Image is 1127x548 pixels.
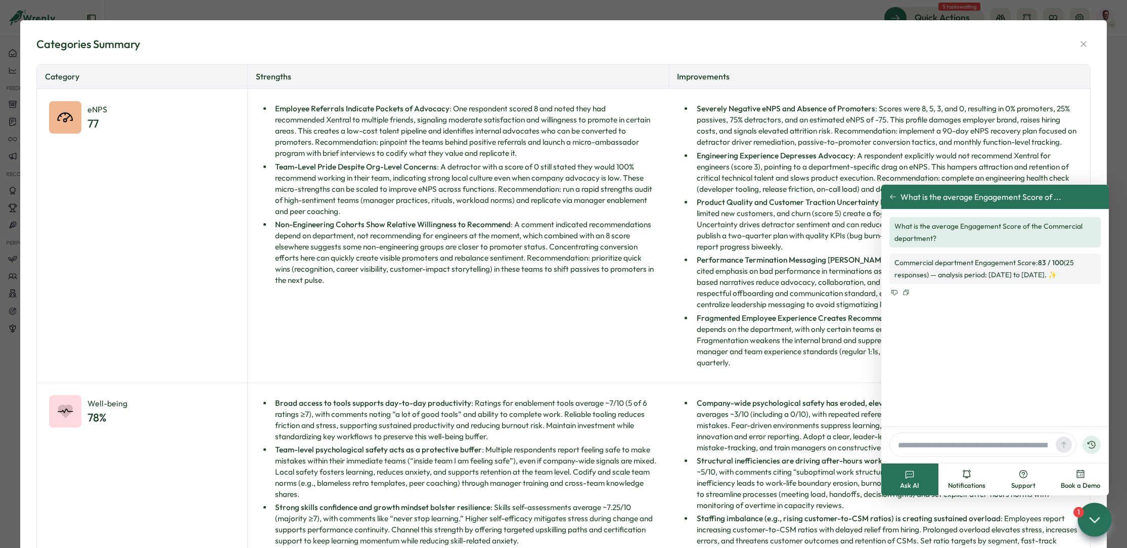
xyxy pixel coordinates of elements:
[37,65,248,89] p: Category
[272,444,657,500] li: : Multiple respondents report feeling safe to make mistakes within their immediate teams (“inside...
[87,410,127,426] p: 78 %
[1077,502,1111,536] button: 1
[272,161,657,217] li: : A detractor with a score of 0 still stated they would 100% recommend working in their team, ind...
[693,455,1078,511] li: : “Workload reasonable” averages ~5/10, with comments citing “suboptimal work structures” and a “...
[948,481,985,490] span: Notifications
[275,220,511,229] strong: Non-Engineering Cohorts Show Relative Willingness to Recommend
[272,398,657,442] li: : Ratings for enablement tools average ~7/10 (5 of 6 ratings ≥7), with comments noting “a lot of ...
[693,313,1078,368] li: : Feedback that willingness to recommend depends on the department, with only certain teams endor...
[272,219,657,286] li: : A comment indicated recommendations depend on department, not recommending for engineers at the...
[697,197,942,207] strong: Product Quality and Customer Traction Uncertainty Erode Confidence
[697,255,963,265] strong: Performance Termination Messaging [PERSON_NAME] Psychological Safety
[894,220,1096,244] p: What is the average Engagement Score of the Commercial department?
[889,192,1061,201] button: What is the average Engagement Score of ...
[669,65,1090,89] p: Improvements
[248,65,669,89] p: Strengths
[275,398,471,408] strong: Broad access to tools supports day-to-day productivity
[1073,507,1084,518] div: 1
[697,398,985,408] strong: Company-wide psychological safety has eroded, elevating stress and risk aversion
[275,502,490,512] strong: Strong skills confidence and growth mindset bolster resilience
[275,104,449,113] strong: Employee Referrals Indicate Pockets of Advocacy
[272,103,657,159] li: : One respondent scored 8 and noted they had recommended Xentral to multiple friends, signaling m...
[87,397,127,410] p: Well-being
[995,463,1052,495] button: Support
[693,103,1078,148] li: : Scores were 8, 5, 3, and 0, resulting in 0% promoters, 25% passives, 75% detractors, and an est...
[900,192,1061,201] span: What is the average Engagement Score of ...
[87,116,107,132] p: 77
[272,502,657,546] li: : Skills self-assessments average ~7.25/10 (majority ≥7), with comments like “never stop learning...
[938,463,996,495] button: Notifications
[87,103,107,116] p: eNPS
[697,456,940,466] strong: Structural inefficiencies are driving after-hours work and mental load
[894,257,1096,281] p: Commercial department Engagement Score: (25 responses) — analysis period: [DATE] to [DATE]. ✨
[697,104,875,113] strong: Severely Negative eNPS and Absence of Promoters
[275,445,482,454] strong: Team-level psychological safety acts as a protective buffer
[900,481,919,490] span: Ask AI
[275,162,437,172] strong: Team-Level Pride Despite Org-Level Concerns
[697,313,926,323] strong: Fragmented Employee Experience Creates Recommendation Risk
[36,36,140,52] div: Categories Summary
[1011,481,1035,490] span: Support
[901,288,911,297] button: Copy to clipboard
[1052,463,1109,495] button: Book a Demo
[697,151,853,160] strong: Engineering Experience Depresses Advocacy
[881,463,938,495] button: Ask AI
[1061,481,1100,490] span: Book a Demo
[693,197,1078,252] li: : Concerns about bugs and blockers, limited new customers, and churn (score 5) create a foggy fut...
[697,514,1001,523] strong: Staffing imbalance (e.g., rising customer-to-CSM ratios) is creating sustained overload
[1038,258,1064,267] strong: 83 / 100
[693,398,1078,453] li: : Safety to make mistakes averages ~3/10 (including a 0/10), with repeated references to firings,...
[693,255,1078,310] li: : A detractor with a score of 0 cited emphasis on bad performance in terminations as a reason the...
[693,150,1078,195] li: : A respondent explicitly would not recommend Xentral for engineers (score 3), pointing to a depa...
